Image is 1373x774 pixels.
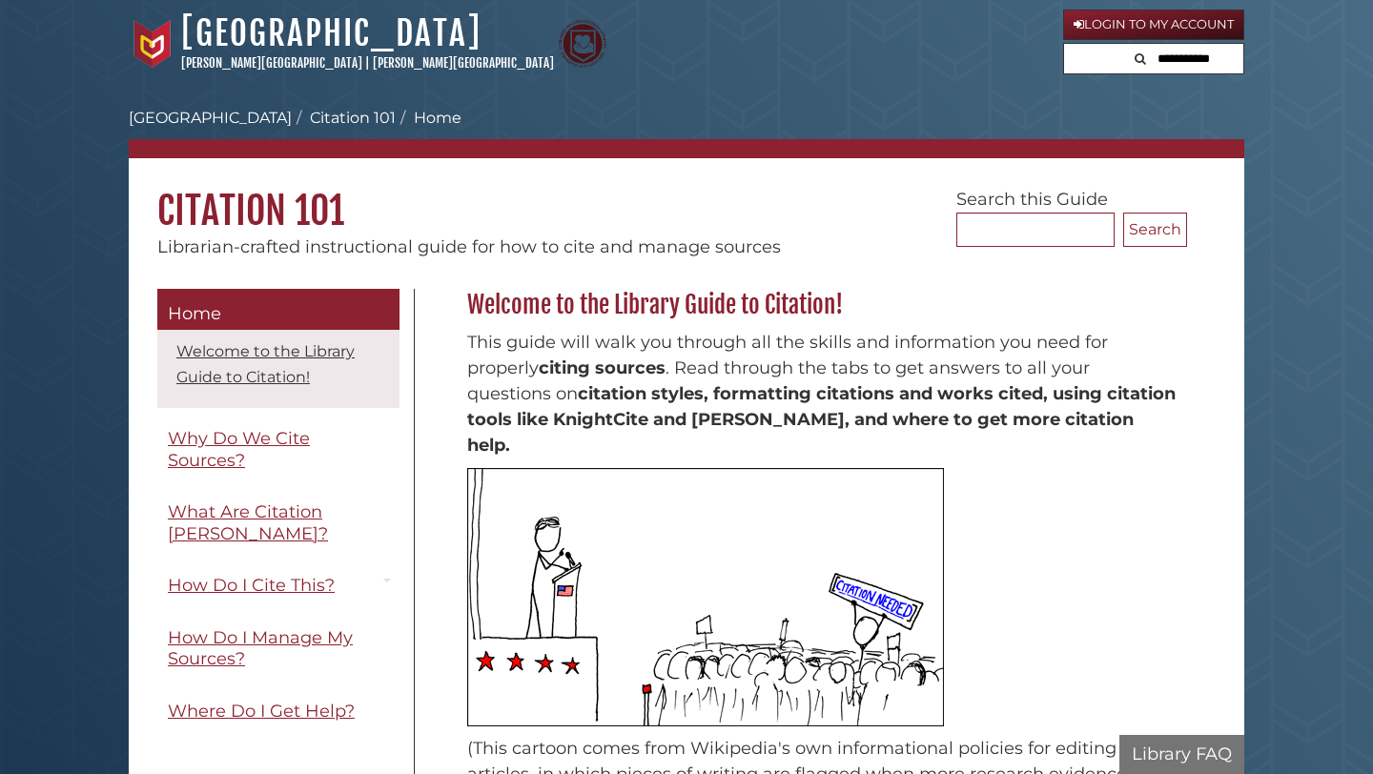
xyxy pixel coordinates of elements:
a: Home [157,289,400,331]
span: Where Do I Get Help? [168,701,355,722]
button: Library FAQ [1119,735,1244,774]
span: Home [168,303,221,324]
h2: Welcome to the Library Guide to Citation! [458,290,1187,320]
nav: breadcrumb [129,107,1244,158]
button: Search [1129,44,1152,70]
a: Citation 101 [310,109,396,127]
span: What Are Citation [PERSON_NAME]? [168,501,328,544]
a: Where Do I Get Help? [157,690,400,733]
span: Why Do We Cite Sources? [168,428,310,471]
button: Search [1123,213,1187,247]
a: How Do I Manage My Sources? [157,617,400,681]
strong: citing sources [539,357,666,378]
a: [GEOGRAPHIC_DATA] [129,109,292,127]
strong: citation styles, formatting citations and works cited, using citation tools like KnightCite and [... [467,383,1176,456]
a: [PERSON_NAME][GEOGRAPHIC_DATA] [373,55,554,71]
a: How Do I Cite This? [157,564,400,607]
a: Login to My Account [1063,10,1244,40]
h1: Citation 101 [129,158,1244,234]
span: Librarian-crafted instructional guide for how to cite and manage sources [157,236,781,257]
li: Home [396,107,461,130]
a: Welcome to the Library Guide to Citation! [176,342,355,386]
span: This guide will walk you through all the skills and information you need for properly . Read thro... [467,332,1176,456]
img: Stick figure cartoon of politician speaking to crowd, person holding sign that reads "citation ne... [467,468,944,726]
a: [PERSON_NAME][GEOGRAPHIC_DATA] [181,55,362,71]
a: [GEOGRAPHIC_DATA] [181,12,482,54]
span: | [365,55,370,71]
img: Calvin University [129,20,176,68]
img: Calvin Theological Seminary [559,20,606,68]
span: How Do I Manage My Sources? [168,627,353,670]
a: What Are Citation [PERSON_NAME]? [157,491,400,555]
a: Why Do We Cite Sources? [157,418,400,481]
span: How Do I Cite This? [168,575,335,596]
i: Search [1135,52,1146,65]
